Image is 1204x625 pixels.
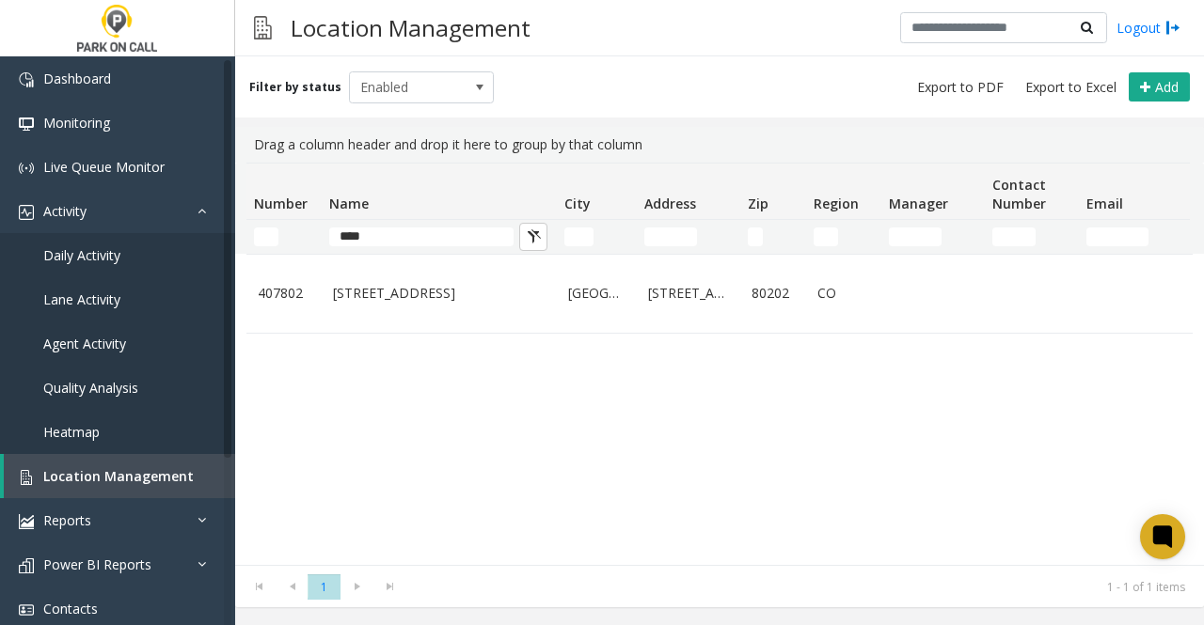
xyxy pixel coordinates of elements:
td: Address Filter [637,220,740,254]
span: Export to PDF [917,78,1004,97]
img: 'icon' [19,470,34,485]
span: Enabled [350,72,465,102]
input: Number Filter [254,227,278,246]
span: Agent Activity [43,335,126,352]
td: Manager Filter [881,220,985,254]
td: Number Filter [246,220,322,254]
img: 'icon' [19,205,34,220]
button: Add [1129,72,1190,102]
div: Data table [235,163,1204,565]
span: Add [1155,78,1179,96]
img: 'icon' [19,514,34,529]
td: Zip Filter [740,220,806,254]
span: Email [1086,195,1123,212]
span: Activity [43,202,87,220]
input: Address Filter [644,227,697,246]
a: 80202 [752,283,795,304]
img: 'icon' [19,72,34,87]
span: Address [644,195,696,212]
span: Contact Number [992,176,1046,212]
img: pageIcon [254,5,272,51]
div: Drag a column header and drop it here to group by that column [246,127,1193,163]
td: Email Filter [1079,220,1192,254]
a: [STREET_ADDRESS] [333,283,546,304]
input: Name Filter [329,227,514,246]
span: Region [814,195,859,212]
label: Filter by status [249,79,341,96]
span: Dashboard [43,70,111,87]
span: Name [329,195,369,212]
td: Region Filter [806,220,881,254]
td: Contact Number Filter [985,220,1079,254]
span: Power BI Reports [43,555,151,573]
span: Heatmap [43,423,100,441]
a: Logout [1117,18,1180,38]
span: Number [254,195,308,212]
img: 'icon' [19,117,34,132]
td: City Filter [557,220,637,254]
span: Location Management [43,467,194,485]
img: 'icon' [19,602,34,617]
span: Reports [43,511,91,529]
input: Contact Number Filter [992,227,1036,246]
button: Export to Excel [1018,74,1124,101]
span: Zip [748,195,768,212]
a: [GEOGRAPHIC_DATA] [568,283,626,304]
span: Quality Analysis [43,379,138,397]
input: Email Filter [1086,227,1149,246]
button: Export to PDF [910,74,1011,101]
span: City [564,195,591,212]
img: 'icon' [19,558,34,573]
input: Region Filter [814,227,838,246]
img: logout [1165,18,1180,38]
h3: Location Management [281,5,540,51]
span: Live Queue Monitor [43,158,165,176]
a: CO [817,283,870,304]
input: City Filter [564,227,594,246]
span: Page 1 [308,574,341,600]
input: Zip Filter [748,227,763,246]
td: Name Filter [322,220,557,254]
kendo-pager-info: 1 - 1 of 1 items [418,579,1185,595]
img: 'icon' [19,161,34,176]
a: 407802 [258,283,310,304]
a: [STREET_ADDRESS] [648,283,729,304]
span: Daily Activity [43,246,120,264]
span: Lane Activity [43,290,120,308]
button: Clear [519,223,547,251]
span: Contacts [43,600,98,617]
input: Manager Filter [889,227,942,246]
a: Location Management [4,454,235,498]
span: Manager [889,195,948,212]
span: Monitoring [43,114,110,132]
span: Export to Excel [1025,78,1117,97]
